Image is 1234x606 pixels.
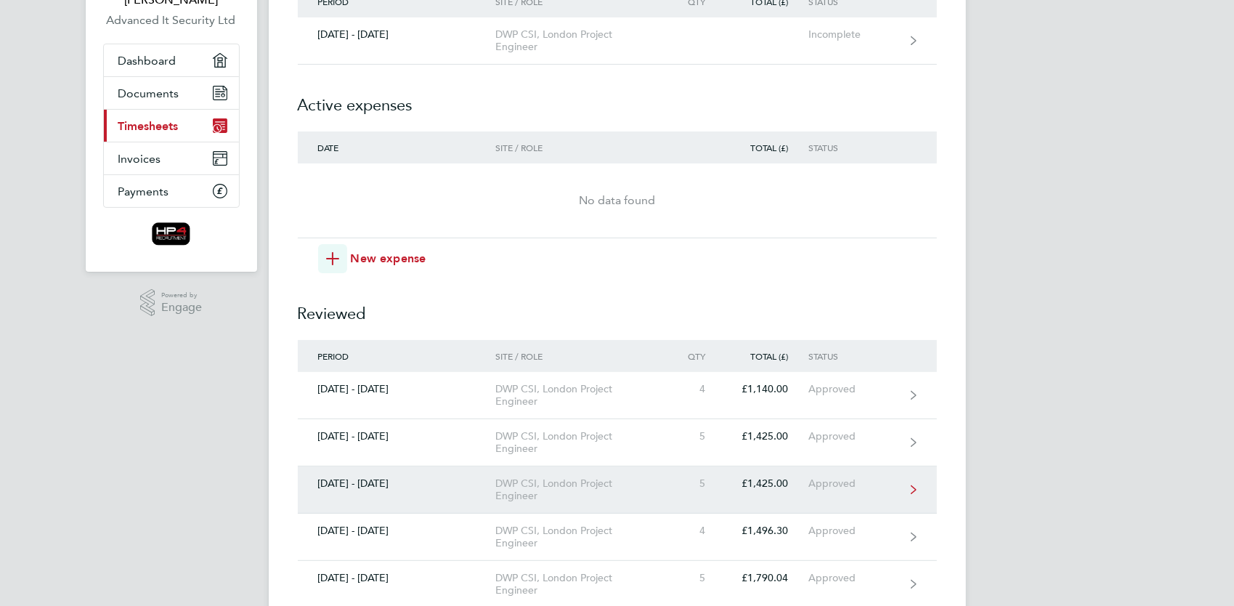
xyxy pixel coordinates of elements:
[662,351,726,361] div: Qty
[298,466,937,514] a: [DATE] - [DATE]DWP CSI, London Project Engineer5£1,425.00Approved
[118,54,176,68] span: Dashboard
[298,430,496,443] div: [DATE] - [DATE]
[104,175,239,207] a: Payments
[808,477,898,490] div: Approved
[808,525,898,537] div: Approved
[495,351,662,361] div: Site / Role
[808,28,898,41] div: Incomplete
[726,525,808,537] div: £1,496.30
[726,142,808,153] div: Total (£)
[298,28,496,41] div: [DATE] - [DATE]
[118,86,179,100] span: Documents
[298,419,937,466] a: [DATE] - [DATE]DWP CSI, London Project Engineer5£1,425.00Approved
[318,350,349,362] span: Period
[808,383,898,395] div: Approved
[495,383,662,408] div: DWP CSI, London Project Engineer
[495,28,662,53] div: DWP CSI, London Project Engineer
[808,572,898,584] div: Approved
[808,142,898,153] div: Status
[104,110,239,142] a: Timesheets
[726,383,808,395] div: £1,140.00
[662,572,726,584] div: 5
[495,572,662,597] div: DWP CSI, London Project Engineer
[140,289,202,317] a: Powered byEngage
[118,119,179,133] span: Timesheets
[298,477,496,490] div: [DATE] - [DATE]
[298,383,496,395] div: [DATE] - [DATE]
[104,44,239,76] a: Dashboard
[495,142,662,153] div: Site / Role
[808,351,898,361] div: Status
[726,477,808,490] div: £1,425.00
[495,525,662,549] div: DWP CSI, London Project Engineer
[298,372,937,419] a: [DATE] - [DATE]DWP CSI, London Project Engineer4£1,140.00Approved
[495,477,662,502] div: DWP CSI, London Project Engineer
[808,430,898,443] div: Approved
[104,77,239,109] a: Documents
[298,142,496,153] div: Date
[118,152,161,166] span: Invoices
[298,273,937,340] h2: Reviewed
[662,430,726,443] div: 5
[662,383,726,395] div: 4
[495,430,662,455] div: DWP CSI, London Project Engineer
[152,222,190,246] img: hp4recruitment-logo-retina.png
[104,142,239,174] a: Invoices
[298,514,937,561] a: [DATE] - [DATE]DWP CSI, London Project Engineer4£1,496.30Approved
[298,525,496,537] div: [DATE] - [DATE]
[161,302,202,314] span: Engage
[118,185,169,198] span: Payments
[298,17,937,65] a: [DATE] - [DATE]DWP CSI, London Project EngineerIncomplete
[662,477,726,490] div: 5
[662,525,726,537] div: 4
[318,244,426,273] button: New expense
[298,65,937,132] h2: Active expenses
[161,289,202,302] span: Powered by
[726,351,808,361] div: Total (£)
[103,12,240,29] a: Advanced It Security Ltd
[726,430,808,443] div: £1,425.00
[103,222,240,246] a: Go to home page
[298,192,937,209] div: No data found
[351,250,426,267] span: New expense
[726,572,808,584] div: £1,790.04
[298,572,496,584] div: [DATE] - [DATE]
